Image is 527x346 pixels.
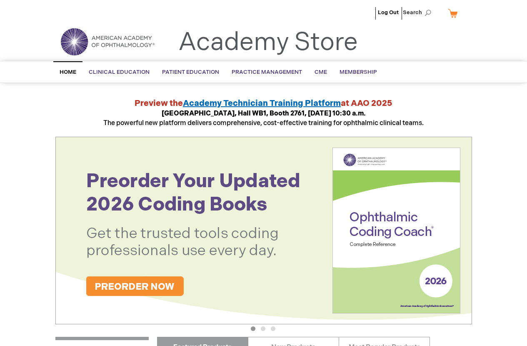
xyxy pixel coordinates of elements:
span: Home [60,69,76,75]
strong: [GEOGRAPHIC_DATA], Hall WB1, Booth 2761, [DATE] 10:30 a.m. [162,110,366,118]
span: The powerful new platform delivers comprehensive, cost-effective training for ophthalmic clinical... [103,110,424,127]
button: 3 of 3 [271,326,275,331]
span: Search [403,4,435,21]
button: 2 of 3 [261,326,265,331]
span: CME [315,69,327,75]
a: Academy Store [178,28,358,58]
span: Membership [340,69,377,75]
span: Practice Management [232,69,302,75]
a: Log Out [378,9,399,16]
strong: Preview the at AAO 2025 [135,98,392,108]
span: Clinical Education [89,69,150,75]
button: 1 of 3 [251,326,255,331]
a: Academy Technician Training Platform [183,98,341,108]
span: Patient Education [162,69,219,75]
